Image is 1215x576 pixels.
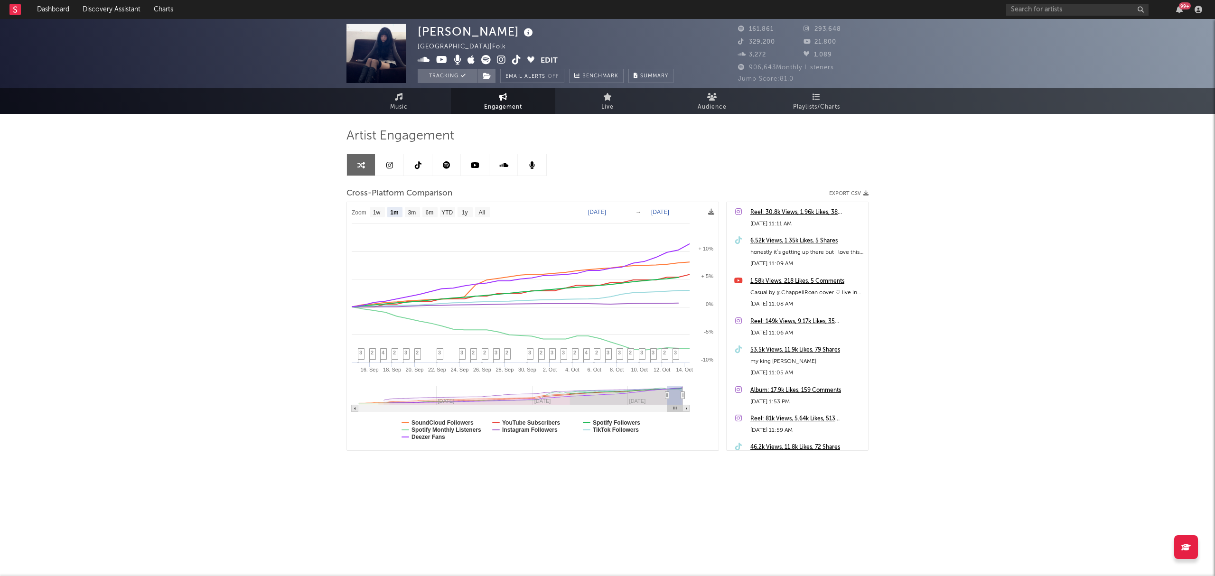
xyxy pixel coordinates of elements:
button: Email AlertsOff [500,69,564,83]
span: 2 [505,350,508,355]
a: Live [555,88,660,114]
a: Playlists/Charts [764,88,869,114]
span: 3 [359,350,362,355]
div: Casual by ​⁠@ChappellRoan cover ♡ live in [GEOGRAPHIC_DATA] #eshatewari #chappellroan #acousticco... [750,287,863,298]
span: Artist Engagement [346,130,454,142]
text: 2. Oct [543,367,557,372]
text: + 5% [701,273,714,279]
text: 6m [426,209,434,216]
span: 3 [551,350,553,355]
div: [DATE] 11:05 AM [750,367,863,379]
div: [GEOGRAPHIC_DATA] | Folk [418,41,517,53]
span: 2 [540,350,542,355]
text: Instagram Followers [502,427,558,433]
a: 46.2k Views, 11.8k Likes, 72 Shares [750,442,863,453]
text: 20. Sep [406,367,424,372]
span: Audience [698,102,727,113]
text: [DATE] [651,209,669,215]
span: 3,272 [738,52,766,58]
div: [DATE] 11:59 AM [750,425,863,436]
span: 3 [562,350,565,355]
span: 3 [618,350,621,355]
span: 4 [585,350,588,355]
span: 3 [607,350,609,355]
a: Album: 17.9k Likes, 159 Comments [750,385,863,396]
div: [DATE] 11:09 AM [750,258,863,269]
span: 329,200 [738,39,775,45]
span: 2 [663,350,666,355]
span: 2 [595,350,598,355]
button: Summary [628,69,673,83]
a: Reel: 81k Views, 5.64k Likes, 513 Comments [750,413,863,425]
text: 26. Sep [473,367,491,372]
button: Export CSV [829,191,869,196]
a: 53.5k Views, 11.9k Likes, 79 Shares [750,344,863,356]
text: -5% [704,329,713,334]
span: 2 [573,350,576,355]
span: Music [390,102,408,113]
a: Reel: 149k Views, 9.17k Likes, 35 Comments [750,316,863,327]
text: 3m [408,209,416,216]
text: → [636,209,641,215]
span: 3 [495,350,497,355]
text: YouTube Subscribers [502,419,561,426]
text: Zoom [352,209,366,216]
text: 0% [706,301,713,307]
span: 3 [640,350,643,355]
span: 3 [674,350,677,355]
text: All [478,209,485,216]
span: 906,643 Monthly Listeners [738,65,834,71]
span: Live [601,102,614,113]
text: 1m [390,209,398,216]
span: 3 [404,350,407,355]
div: 99 + [1179,2,1191,9]
text: SoundCloud Followers [411,419,474,426]
input: Search for artists [1006,4,1149,16]
span: 3 [528,350,531,355]
text: 16. Sep [361,367,379,372]
a: 6.52k Views, 1.35k Likes, 5 Shares [750,235,863,247]
text: 6. Oct [588,367,601,372]
span: Engagement [484,102,522,113]
span: Benchmark [582,71,618,82]
text: YTD [441,209,453,216]
a: Reel: 30.8k Views, 1.96k Likes, 38 Comments [750,207,863,218]
span: 3 [460,350,463,355]
div: [DATE] 1:53 PM [750,396,863,408]
div: [DATE] 11:08 AM [750,298,863,310]
text: 10. Oct [631,367,647,372]
text: -10% [701,357,713,362]
text: 24. Sep [450,367,468,372]
text: 28. Sep [495,367,514,372]
text: [DATE] [588,209,606,215]
div: my king [PERSON_NAME] [750,356,863,367]
a: Benchmark [569,69,624,83]
span: 4 [382,350,384,355]
a: Music [346,88,451,114]
span: 2 [371,350,374,355]
span: Cross-Platform Comparison [346,188,452,199]
span: 161,861 [738,26,774,32]
text: Spotify Followers [593,419,640,426]
span: 2 [393,350,396,355]
button: 99+ [1176,6,1183,13]
span: 2 [472,350,475,355]
span: Summary [640,74,668,79]
text: 1w [373,209,381,216]
a: 1.58k Views, 218 Likes, 5 Comments [750,276,863,287]
em: Off [548,74,559,79]
text: + 10% [699,246,714,251]
text: Spotify Monthly Listeners [411,427,481,433]
text: TikTok Followers [593,427,639,433]
text: 18. Sep [383,367,401,372]
span: 3 [438,350,441,355]
span: Playlists/Charts [793,102,840,113]
span: Jump Score: 81.0 [738,76,794,82]
div: [DATE] 11:06 AM [750,327,863,339]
